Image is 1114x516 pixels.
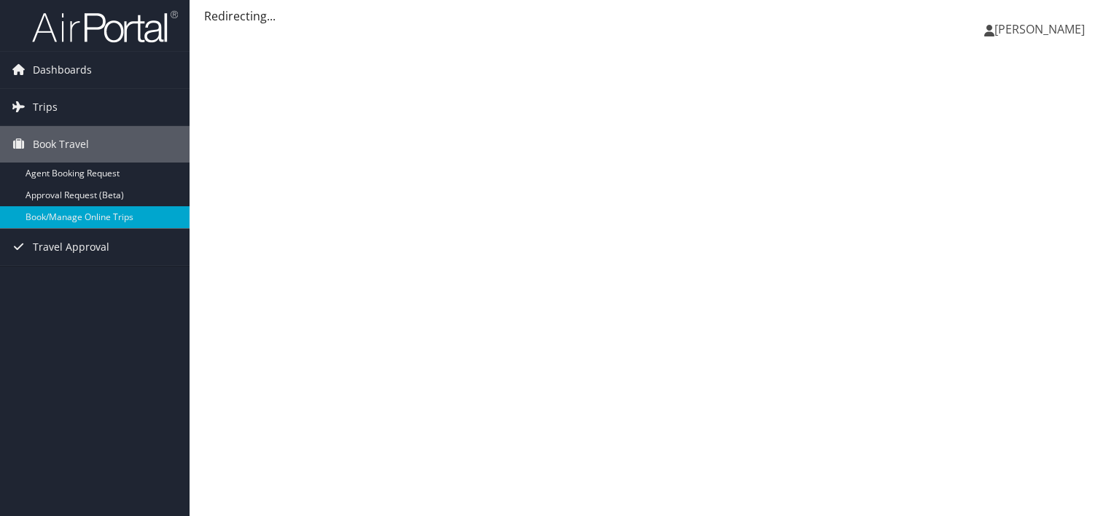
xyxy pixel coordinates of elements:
[33,52,92,88] span: Dashboards
[204,7,1099,25] div: Redirecting...
[994,21,1085,37] span: [PERSON_NAME]
[33,229,109,265] span: Travel Approval
[32,9,178,44] img: airportal-logo.png
[984,7,1099,51] a: [PERSON_NAME]
[33,126,89,163] span: Book Travel
[33,89,58,125] span: Trips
